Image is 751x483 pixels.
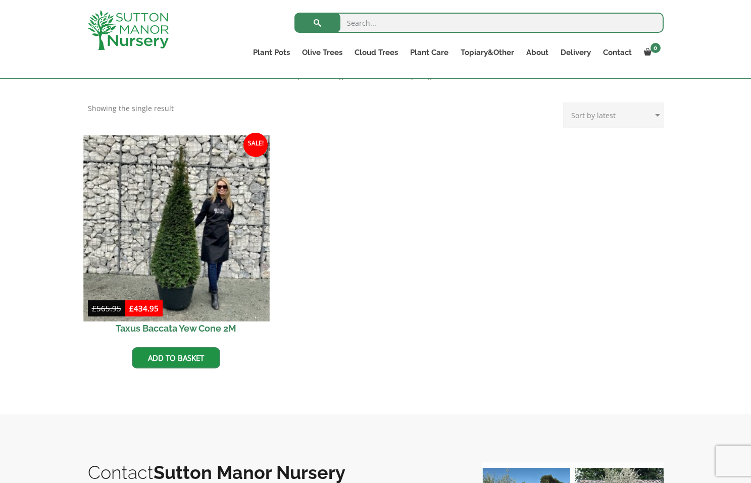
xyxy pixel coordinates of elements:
img: logo [88,10,169,50]
span: £ [129,303,134,313]
a: Contact [597,45,638,60]
a: Plant Care [404,45,455,60]
a: Olive Trees [296,45,348,60]
span: 0 [650,43,661,53]
a: Sale! Taxus Baccata Yew Cone 2M [88,140,265,340]
h2: Contact [88,462,462,483]
b: Sutton Manor Nursery [154,462,345,483]
a: Topiary&Other [455,45,520,60]
span: £ [92,303,96,313]
input: Search... [294,13,664,33]
bdi: 434.95 [129,303,159,313]
select: Shop order [563,102,664,128]
p: Showing the single result [88,102,174,115]
a: About [520,45,555,60]
bdi: 565.95 [92,303,121,313]
a: 0 [638,45,664,60]
a: Plant Pots [247,45,296,60]
span: Sale! [243,133,268,157]
a: Delivery [555,45,597,60]
img: Taxus Baccata Yew Cone 2M [83,135,269,321]
h2: Taxus Baccata Yew Cone 2M [88,317,265,340]
a: Cloud Trees [348,45,404,60]
a: Add to basket: “Taxus Baccata Yew Cone 2M” [132,347,220,368]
